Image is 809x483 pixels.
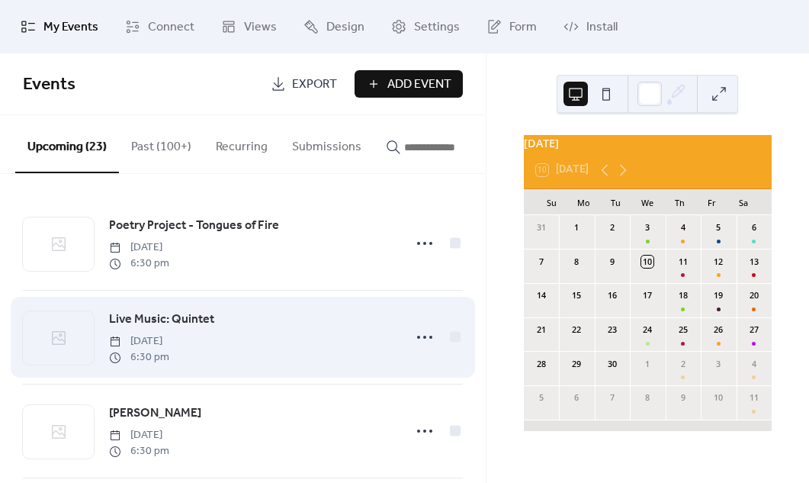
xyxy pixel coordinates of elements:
[677,289,689,301] div: 18
[570,221,583,233] div: 1
[631,189,663,215] div: We
[568,189,600,215] div: Mo
[535,221,547,233] div: 31
[570,324,583,336] div: 22
[109,443,169,459] span: 6:30 pm
[712,221,724,233] div: 5
[599,189,631,215] div: Tu
[475,6,548,47] a: Form
[524,135,772,152] div: [DATE]
[23,68,75,101] span: Events
[210,6,288,47] a: Views
[109,310,214,330] a: Live Music: Quintet
[748,221,760,233] div: 6
[148,18,194,37] span: Connect
[677,391,689,404] div: 9
[641,289,653,301] div: 17
[259,70,348,98] a: Export
[326,18,364,37] span: Design
[552,6,629,47] a: Install
[606,391,618,404] div: 7
[606,324,618,336] div: 23
[119,115,204,172] button: Past (100+)
[606,358,618,370] div: 30
[109,404,201,423] a: [PERSON_NAME]
[244,18,277,37] span: Views
[695,189,727,215] div: Fr
[109,404,201,423] span: [PERSON_NAME]
[109,349,169,365] span: 6:30 pm
[712,324,724,336] div: 26
[712,289,724,301] div: 19
[748,289,760,301] div: 20
[280,115,374,172] button: Submissions
[387,76,451,94] span: Add Event
[641,391,653,404] div: 8
[570,391,583,404] div: 6
[535,358,547,370] div: 28
[748,391,760,404] div: 11
[292,76,337,94] span: Export
[712,391,724,404] div: 10
[109,427,169,443] span: [DATE]
[9,6,110,47] a: My Events
[380,6,471,47] a: Settings
[748,324,760,336] div: 27
[748,256,760,268] div: 13
[677,221,689,233] div: 4
[748,358,760,370] div: 4
[712,358,724,370] div: 3
[570,289,583,301] div: 15
[355,70,463,98] button: Add Event
[570,358,583,370] div: 29
[109,240,169,256] span: [DATE]
[109,333,169,349] span: [DATE]
[204,115,280,172] button: Recurring
[15,115,119,173] button: Upcoming (23)
[663,189,695,215] div: Th
[712,256,724,268] div: 12
[606,256,618,268] div: 9
[677,358,689,370] div: 2
[292,6,376,47] a: Design
[414,18,460,37] span: Settings
[43,18,98,37] span: My Events
[535,391,547,404] div: 5
[586,18,618,37] span: Install
[677,324,689,336] div: 25
[536,189,568,215] div: Su
[641,221,653,233] div: 3
[114,6,206,47] a: Connect
[606,221,618,233] div: 2
[535,324,547,336] div: 21
[727,189,759,215] div: Sa
[641,358,653,370] div: 1
[570,256,583,268] div: 8
[109,217,279,235] span: Poetry Project - Tongues of Fire
[109,216,279,236] a: Poetry Project - Tongues of Fire
[641,256,653,268] div: 10
[606,289,618,301] div: 16
[677,256,689,268] div: 11
[509,18,537,37] span: Form
[535,256,547,268] div: 7
[535,289,547,301] div: 14
[109,256,169,272] span: 6:30 pm
[641,324,653,336] div: 24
